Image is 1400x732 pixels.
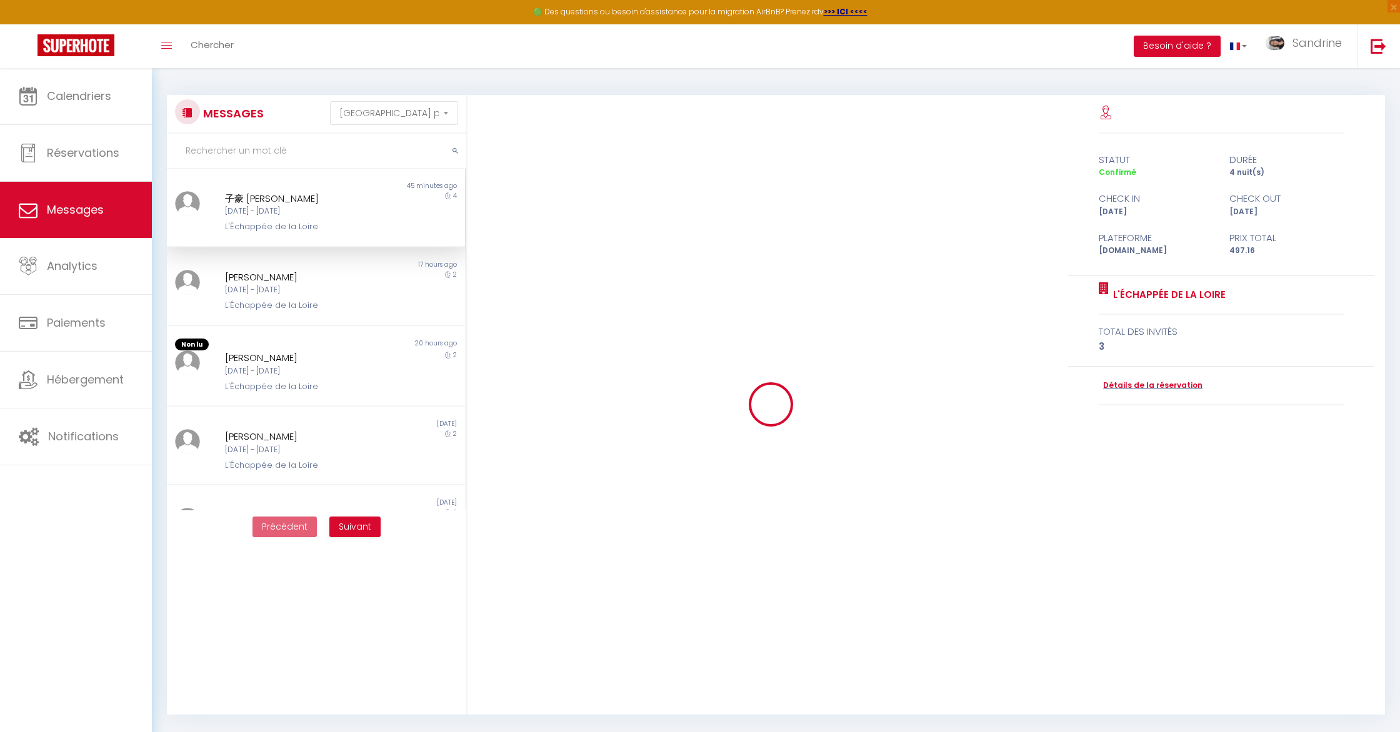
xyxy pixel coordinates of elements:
span: 2 [453,270,457,279]
div: [DATE] - [DATE] [225,284,382,296]
a: L'Échappée de la Loire [1109,287,1226,302]
div: [DATE] [1091,206,1221,218]
img: ... [1266,36,1284,51]
span: Analytics [47,258,97,274]
img: logout [1371,38,1386,54]
img: ... [175,191,200,216]
div: total des invités [1099,324,1344,339]
span: Confirmé [1099,167,1136,177]
span: 2 [453,508,457,517]
img: ... [175,350,200,375]
div: check out [1221,191,1352,206]
span: 4 [453,191,457,200]
div: Plateforme [1091,230,1221,245]
span: Notifications [48,428,119,444]
span: Suivant [339,520,371,533]
div: check in [1091,191,1221,206]
input: Rechercher un mot clé [167,134,466,169]
div: L'Échappée de la Loire [225,299,382,312]
div: 45 minutes ago [316,181,464,191]
span: 2 [453,350,457,360]
div: [DATE] [1221,206,1352,218]
div: durée [1221,152,1352,167]
div: 17 hours ago [316,260,464,270]
a: Chercher [181,24,243,68]
div: L'Échappée de la Loire [225,380,382,393]
img: ... [175,429,200,454]
div: [DATE] - [DATE] [225,444,382,456]
div: 3 [1099,339,1344,354]
div: [PERSON_NAME] [225,508,382,523]
span: 2 [453,429,457,438]
span: Précédent [262,520,307,533]
div: [DOMAIN_NAME] [1091,245,1221,257]
div: 497.16 [1221,245,1352,257]
button: Besoin d'aide ? [1134,36,1221,57]
img: ... [175,508,200,533]
div: 4 nuit(s) [1221,167,1352,179]
h3: MESSAGES [200,99,264,127]
span: Calendriers [47,88,111,104]
span: Messages [47,202,104,217]
div: [PERSON_NAME] [225,350,382,365]
div: [DATE] - [DATE] [225,205,382,217]
span: Chercher [191,38,234,51]
span: Paiements [47,315,106,330]
button: Next [329,517,381,538]
div: [DATE] - [DATE] [225,365,382,377]
span: Hébergement [47,372,124,387]
img: Super Booking [37,34,114,56]
div: [PERSON_NAME] [225,429,382,444]
span: Non lu [175,339,209,351]
div: 20 hours ago [316,339,464,351]
img: ... [175,270,200,295]
div: statut [1091,152,1221,167]
div: Prix total [1221,230,1352,245]
div: [DATE] [316,419,464,429]
span: Sandrine [1292,35,1342,51]
div: L'Échappée de la Loire [225,459,382,472]
a: ... Sandrine [1256,24,1357,68]
a: >>> ICI <<<< [824,6,867,17]
div: 子豪 [PERSON_NAME] [225,191,382,206]
span: Réservations [47,145,119,161]
button: Previous [252,517,317,538]
div: [DATE] [316,498,464,508]
div: [PERSON_NAME] [225,270,382,285]
a: Détails de la réservation [1099,380,1202,392]
div: L'Échappée de la Loire [225,220,382,233]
